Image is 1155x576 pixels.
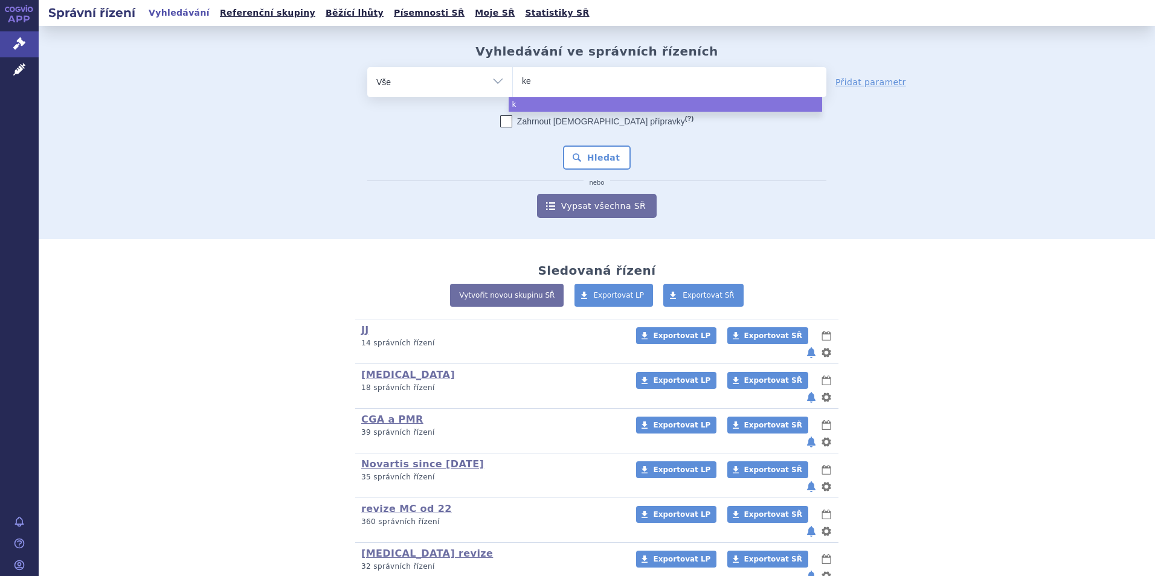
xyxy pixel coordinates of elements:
button: nastavení [820,524,832,539]
p: 32 správních řízení [361,562,620,572]
button: lhůty [820,328,832,343]
span: Exportovat LP [653,331,710,340]
span: Exportovat SŘ [744,376,802,385]
span: Exportovat LP [653,555,710,563]
span: Exportovat LP [594,291,645,299]
span: Exportovat LP [653,510,710,519]
a: Přidat parametr [835,76,906,88]
a: Exportovat SŘ [727,372,808,389]
a: Exportovat SŘ [727,327,808,344]
button: notifikace [805,435,817,449]
a: Moje SŘ [471,5,518,21]
i: nebo [584,179,611,187]
a: Exportovat LP [636,461,716,478]
a: CGA a PMR [361,414,423,425]
button: notifikace [805,524,817,539]
button: nastavení [820,479,832,494]
h2: Správní řízení [39,4,145,21]
span: Exportovat SŘ [744,510,802,519]
button: lhůty [820,373,832,388]
a: [MEDICAL_DATA] [361,369,455,380]
a: Exportovat SŘ [727,461,808,478]
p: 360 správních řízení [361,517,620,527]
p: 39 správních řízení [361,427,620,438]
a: Exportovat SŘ [727,506,808,523]
button: notifikace [805,345,817,360]
a: Exportovat SŘ [727,417,808,434]
a: Vytvořit novou skupinu SŘ [450,284,564,307]
a: Novartis since [DATE] [361,458,484,470]
a: Referenční skupiny [216,5,319,21]
button: lhůty [820,552,832,566]
abbr: (?) [685,115,693,123]
a: Exportovat SŘ [663,284,744,307]
span: Exportovat SŘ [744,555,802,563]
button: notifikace [805,479,817,494]
a: Exportovat LP [636,372,716,389]
span: Exportovat LP [653,421,710,429]
a: Exportovat LP [636,417,716,434]
button: Hledat [563,146,631,170]
h2: Vyhledávání ve správních řízeních [475,44,718,59]
a: Exportovat SŘ [727,551,808,568]
a: Exportovat LP [636,327,716,344]
button: lhůty [820,507,832,522]
span: Exportovat LP [653,376,710,385]
button: lhůty [820,418,832,432]
a: revize MC od 22 [361,503,452,514]
p: 18 správních řízení [361,383,620,393]
label: Zahrnout [DEMOGRAPHIC_DATA] přípravky [500,115,693,127]
a: Exportovat LP [636,551,716,568]
a: Vypsat všechna SŘ [537,194,657,218]
span: Exportovat SŘ [744,331,802,340]
a: Písemnosti SŘ [390,5,468,21]
span: Exportovat SŘ [744,466,802,474]
a: Běžící lhůty [322,5,387,21]
a: JJ [361,324,369,336]
a: Exportovat LP [636,506,716,523]
a: [MEDICAL_DATA] revize [361,548,493,559]
button: nastavení [820,390,832,405]
h2: Sledovaná řízení [538,263,655,278]
button: lhůty [820,462,832,477]
span: Exportovat LP [653,466,710,474]
a: Exportovat LP [574,284,654,307]
button: notifikace [805,390,817,405]
span: Exportovat SŘ [683,291,735,299]
li: k [509,97,822,112]
a: Statistiky SŘ [521,5,593,21]
button: nastavení [820,345,832,360]
span: Exportovat SŘ [744,421,802,429]
button: nastavení [820,435,832,449]
p: 14 správních řízení [361,338,620,348]
a: Vyhledávání [145,5,213,21]
p: 35 správních řízení [361,472,620,482]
